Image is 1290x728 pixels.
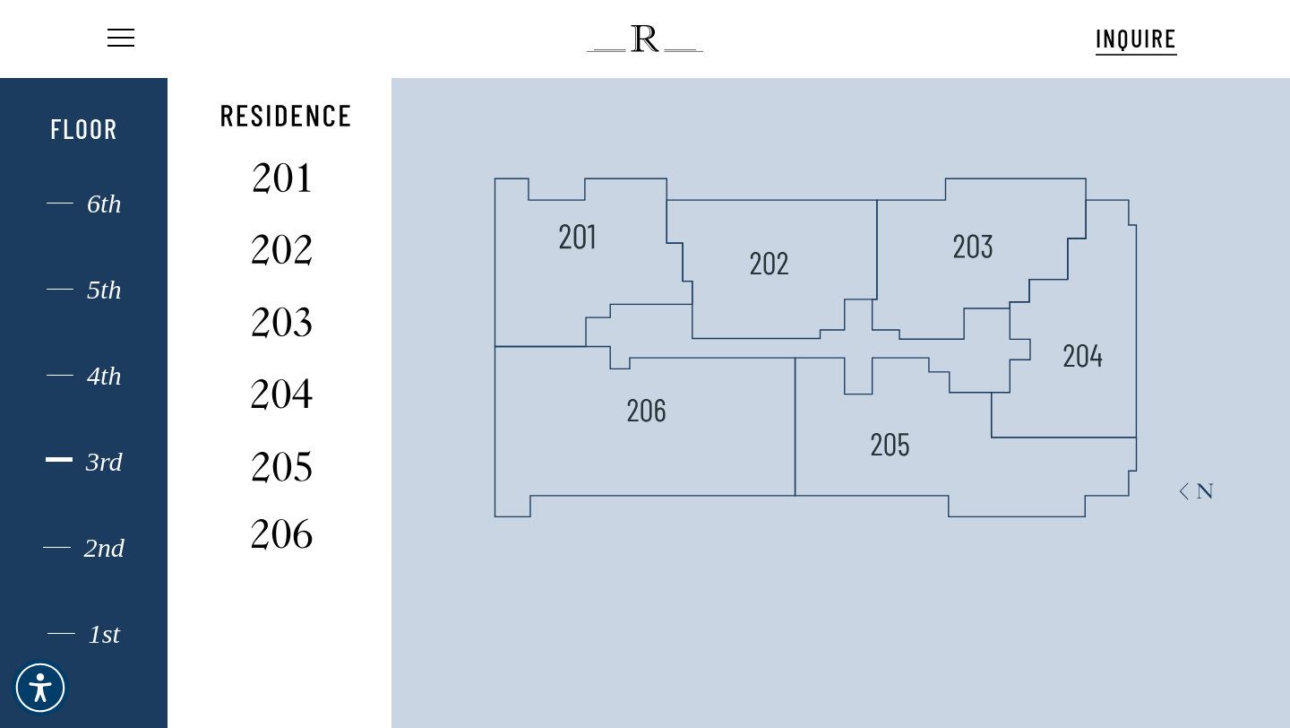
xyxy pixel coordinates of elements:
[26,192,142,215] div: 6th
[12,659,69,716] div: Accessibility Menu
[26,536,142,559] div: 2nd
[587,25,702,52] img: The Regent
[221,96,350,135] img: Residence-1.svg
[232,515,331,554] img: 206-1.svg
[232,159,331,198] img: 201-2.svg
[232,303,331,342] img: 203-1.svg
[26,364,142,387] div: 4th
[26,278,142,301] div: 5th
[1096,21,1177,56] a: INQUIRE
[104,30,134,48] a: Navigation Menu
[1096,22,1177,53] span: INQUIRE
[26,112,142,144] div: Floor
[232,230,331,270] img: 202-1.svg
[232,447,331,487] img: 205-1.svg
[627,390,666,429] img: 206.svg
[559,216,595,256] img: 201-1.svg
[871,424,910,464] img: 205.svg
[1063,335,1103,375] img: 204.svg
[750,243,789,282] img: 202.svg
[232,375,331,414] img: 204-1.svg
[26,622,142,646] div: 1st
[953,226,993,265] img: 203.svg
[26,450,142,473] div: 3rd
